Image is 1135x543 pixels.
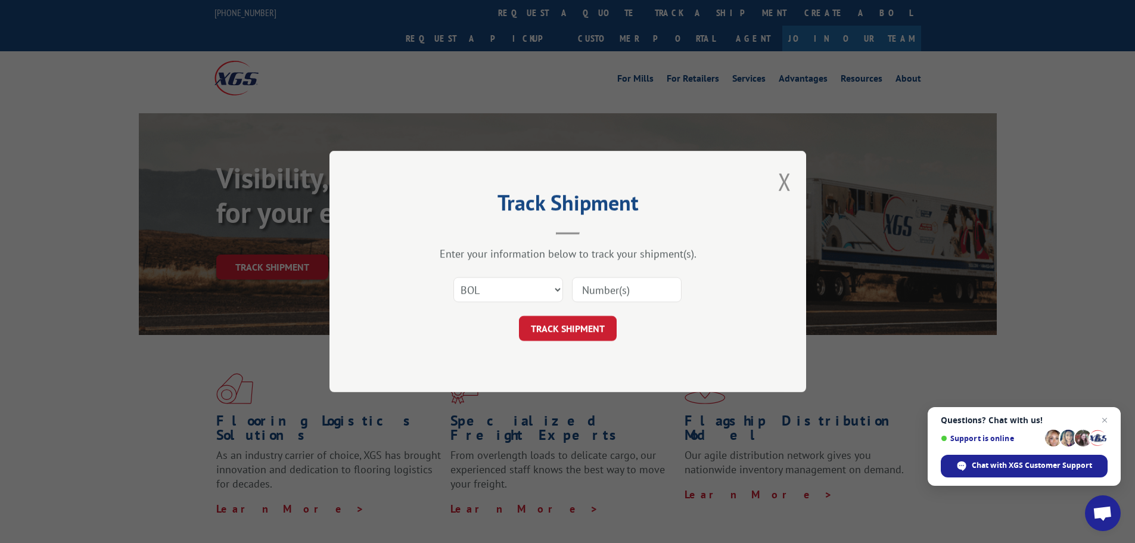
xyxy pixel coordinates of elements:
span: Support is online [941,434,1041,443]
span: Chat with XGS Customer Support [972,460,1092,471]
div: Open chat [1085,495,1121,531]
span: Questions? Chat with us! [941,415,1108,425]
button: TRACK SHIPMENT [519,316,617,341]
h2: Track Shipment [389,194,747,217]
div: Enter your information below to track your shipment(s). [389,247,747,260]
button: Close modal [778,166,791,197]
input: Number(s) [572,277,682,302]
span: Close chat [1097,413,1112,427]
div: Chat with XGS Customer Support [941,455,1108,477]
